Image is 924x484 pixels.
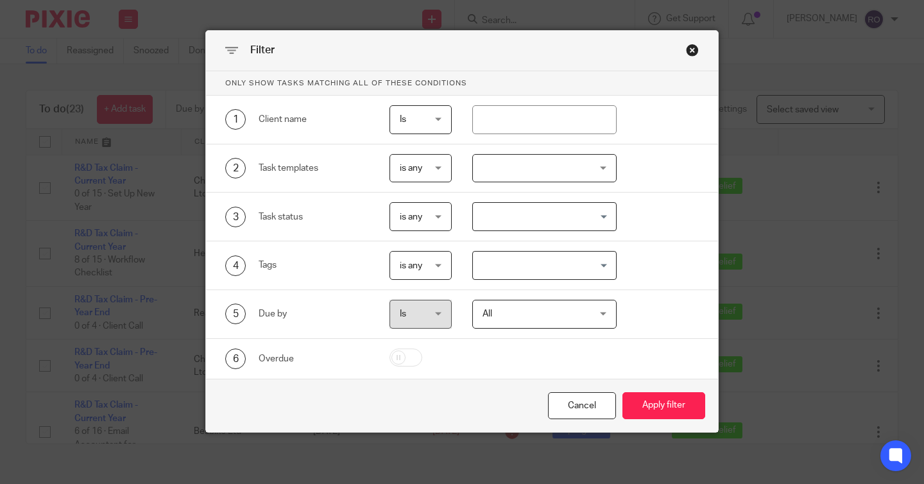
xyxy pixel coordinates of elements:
div: 2 [225,158,246,178]
div: 4 [225,255,246,276]
div: Client name [259,113,370,126]
div: Task templates [259,162,370,175]
span: All [483,309,492,318]
span: Is [400,309,406,318]
div: 5 [225,304,246,324]
div: Overdue [259,352,370,365]
span: Is [400,115,406,124]
input: Search for option [474,254,609,277]
span: is any [400,261,422,270]
span: is any [400,212,422,221]
div: Search for option [472,251,617,280]
div: Search for option [472,202,617,231]
div: 3 [225,207,246,227]
span: is any [400,164,422,173]
div: Close this dialog window [548,392,616,420]
p: Only show tasks matching all of these conditions [206,71,718,96]
div: 6 [225,349,246,369]
div: Close this dialog window [686,44,699,56]
div: 1 [225,109,246,130]
div: Due by [259,307,370,320]
div: Tags [259,259,370,272]
input: Search for option [474,205,609,228]
button: Apply filter [622,392,705,420]
span: Filter [250,45,275,55]
div: Task status [259,211,370,223]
